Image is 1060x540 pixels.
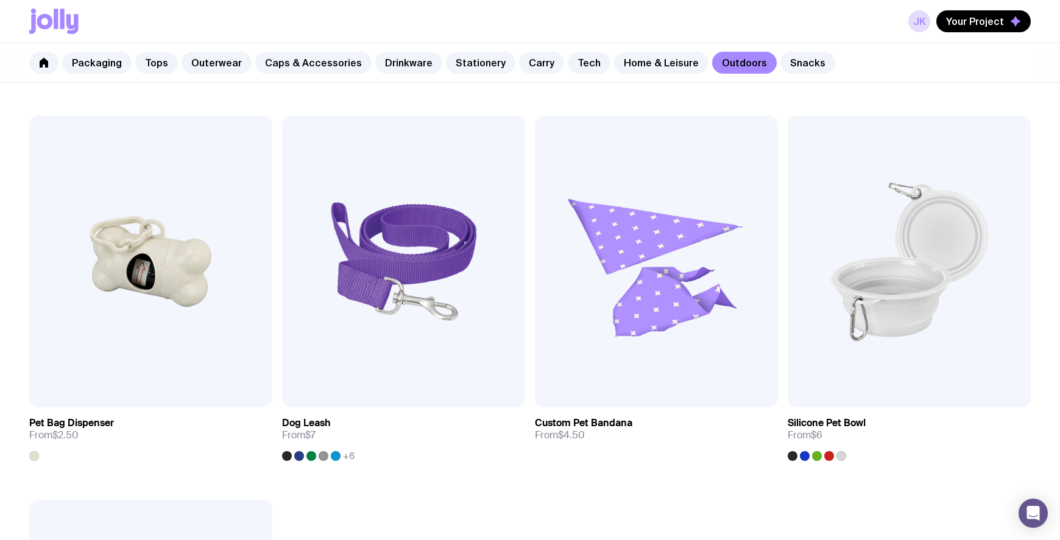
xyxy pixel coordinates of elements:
a: Caps & Accessories [255,52,372,74]
h3: Pet Bag Dispenser [29,417,114,429]
a: Stationery [446,52,515,74]
div: Open Intercom Messenger [1019,499,1048,528]
span: $7 [305,429,316,441]
a: Custom Pet BandanaFrom$4.50 [535,407,778,451]
h3: Silicone Pet Bowl [788,417,866,429]
span: Your Project [946,15,1004,27]
button: Your Project [936,10,1031,32]
a: Tops [135,52,178,74]
a: Outdoors [712,52,777,74]
a: Carry [519,52,564,74]
span: From [788,429,822,441]
a: Dog LeashFrom$7+6 [282,407,525,461]
a: Pet Bag DispenserFrom$2.50 [29,407,272,461]
a: Home & Leisure [614,52,708,74]
h3: Dog Leash [282,417,331,429]
h3: Custom Pet Bandana [535,417,632,429]
a: Outerwear [182,52,252,74]
a: Drinkware [375,52,442,74]
span: $6 [811,429,822,441]
a: Packaging [62,52,132,74]
span: $4.50 [558,429,585,441]
a: Tech [568,52,610,74]
span: From [282,429,316,441]
span: From [535,429,585,441]
a: Silicone Pet BowlFrom$6 [788,407,1031,461]
span: From [29,429,79,441]
span: +6 [343,451,355,461]
a: JK [908,10,930,32]
span: $2.50 [52,429,79,441]
a: Snacks [780,52,835,74]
